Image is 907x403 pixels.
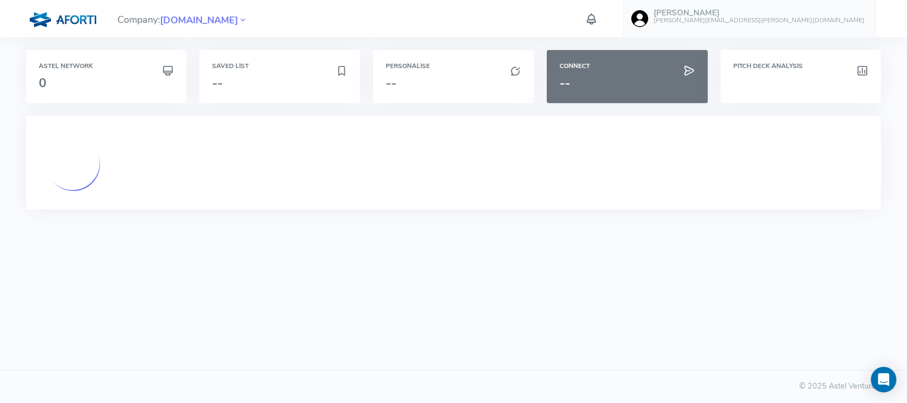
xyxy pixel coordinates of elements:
[212,74,223,91] span: --
[386,63,521,70] h6: Personalise
[560,63,695,70] h6: Connect
[871,367,896,392] div: Open Intercom Messenger
[654,17,864,24] h6: [PERSON_NAME][EMAIL_ADDRESS][PERSON_NAME][DOMAIN_NAME]
[160,13,238,26] a: [DOMAIN_NAME]
[560,76,695,90] h3: --
[13,381,894,392] div: © 2025 Astel Ventures Ltd.
[733,63,869,70] h6: Pitch Deck Analysis
[212,63,347,70] h6: Saved List
[386,76,521,90] h3: --
[160,13,238,28] span: [DOMAIN_NAME]
[631,10,648,27] img: user-image
[39,74,46,91] span: 0
[39,63,174,70] h6: Astel Network
[117,10,248,28] span: Company:
[654,9,864,18] h5: [PERSON_NAME]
